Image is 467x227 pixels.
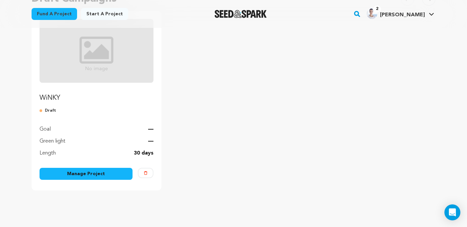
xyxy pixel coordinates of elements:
[367,8,425,19] div: Kelly F.'s Profile
[40,137,65,145] p: Green light
[40,93,153,103] p: WiNKY
[81,8,128,20] a: Start a project
[148,137,153,145] p: —
[32,8,77,20] a: Fund a project
[40,108,45,113] img: submitted-for-review.svg
[40,108,153,113] p: Draft
[215,10,267,18] a: Seed&Spark Homepage
[444,204,460,220] div: Open Intercom Messenger
[144,171,147,175] img: trash-empty.svg
[380,12,425,18] span: [PERSON_NAME]
[40,125,51,133] p: Goal
[40,19,153,103] a: Fund WiNKY
[215,10,267,18] img: Seed&Spark Logo Dark Mode
[134,149,153,157] p: 30 days
[40,168,133,180] a: Manage Project
[367,8,377,19] img: 512501691ff25889.png
[373,6,381,12] span: 2
[40,149,56,157] p: Length
[365,7,435,21] span: Kelly F.'s Profile
[148,125,153,133] p: —
[365,7,435,19] a: Kelly F.'s Profile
